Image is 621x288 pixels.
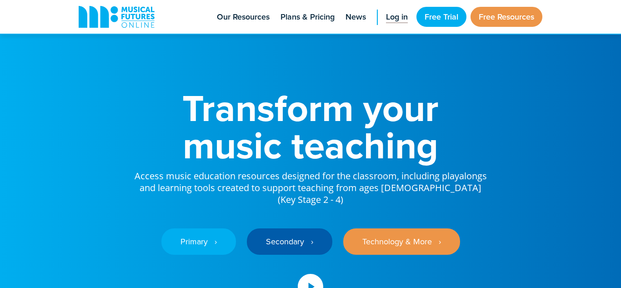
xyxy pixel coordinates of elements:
a: Secondary ‎‏‏‎ ‎ › [247,228,332,255]
span: Plans & Pricing [280,11,335,23]
a: Primary ‎‏‏‎ ‎ › [161,228,236,255]
span: News [346,11,366,23]
a: Technology & More ‎‏‏‎ ‎ › [343,228,460,255]
a: Free Trial [416,7,466,27]
span: Log in [386,11,408,23]
a: Free Resources [471,7,542,27]
h1: Transform your music teaching [133,89,488,164]
p: Access music education resources designed for the classroom, including playalongs and learning to... [133,164,488,206]
span: Our Resources [217,11,270,23]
